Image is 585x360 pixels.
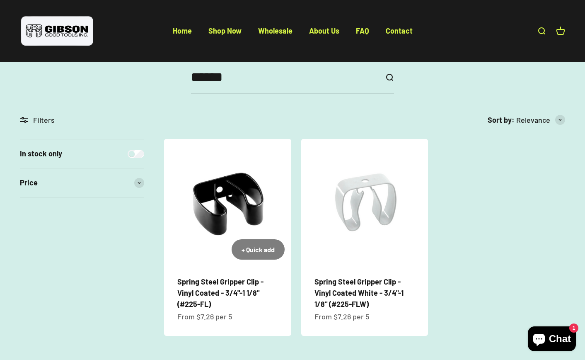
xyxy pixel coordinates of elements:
[177,311,232,323] sale-price: From $7.26 per 5
[164,139,291,266] img: close up of a spring steel gripper clip, tool clip, durable, secure holding, Excellent corrosion ...
[258,26,292,35] a: Wholesale
[20,177,38,189] span: Price
[191,67,378,88] input: Search
[309,26,339,35] a: About Us
[386,26,413,35] a: Contact
[516,114,565,126] button: Relevance
[314,311,369,323] sale-price: From $7.26 per 5
[173,26,192,35] a: Home
[356,26,369,35] a: FAQ
[488,114,515,126] span: Sort by:
[20,148,62,160] label: In stock only
[242,244,275,255] div: + Quick add
[177,277,263,309] a: Spring Steel Gripper Clip - Vinyl Coated - 3/4"-1 1/8" (#225-FL)
[516,114,550,126] span: Relevance
[525,326,578,353] inbox-online-store-chat: Shopify online store chat
[208,26,242,35] a: Shop Now
[314,277,404,309] a: Spring Steel Gripper Clip - Vinyl Coated White - 3/4"-1 1/8" (#225-FLW)
[20,168,144,197] summary: Price
[232,239,285,260] button: + Quick add
[20,114,144,126] div: Filters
